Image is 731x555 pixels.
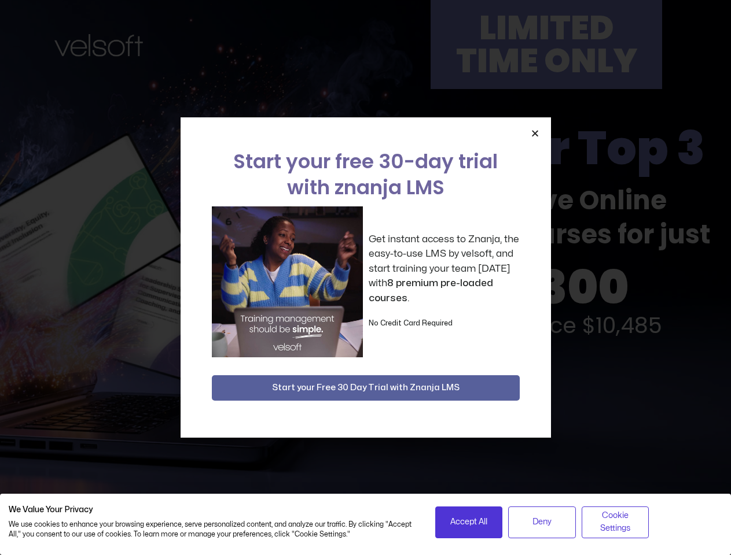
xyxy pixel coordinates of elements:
[435,506,503,538] button: Accept all cookies
[272,381,460,395] span: Start your Free 30 Day Trial with Znanja LMS
[531,129,539,138] a: Close
[9,520,418,539] p: We use cookies to enhance your browsing experience, serve personalized content, and analyze our t...
[369,278,493,303] strong: 8 premium pre-loaded courses
[212,149,520,201] h2: Start your free 30-day trial with znanja LMS
[9,505,418,515] h2: We Value Your Privacy
[212,375,520,401] button: Start your Free 30 Day Trial with Znanja LMS
[369,320,453,327] strong: No Credit Card Required
[369,232,520,306] p: Get instant access to Znanja, the easy-to-use LMS by velsoft, and start training your team [DATE]...
[532,516,552,528] span: Deny
[582,506,649,538] button: Adjust cookie preferences
[589,509,642,535] span: Cookie Settings
[212,206,363,357] img: a woman sitting at her laptop dancing
[508,506,576,538] button: Deny all cookies
[450,516,487,528] span: Accept All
